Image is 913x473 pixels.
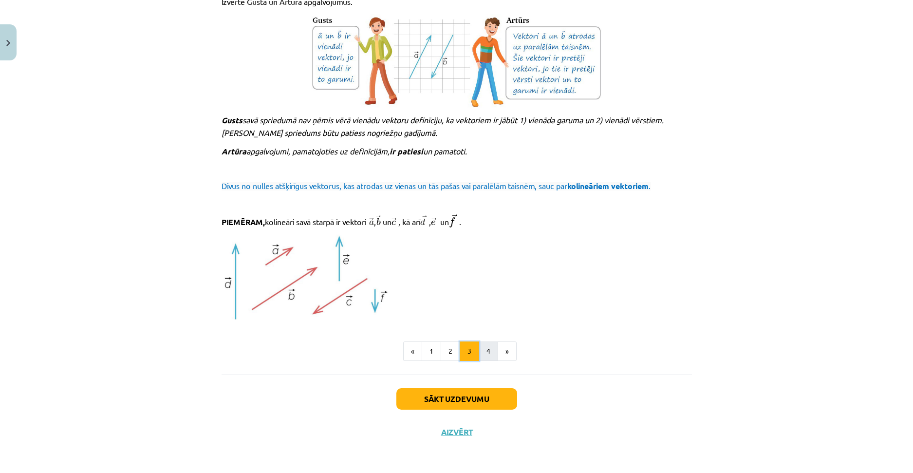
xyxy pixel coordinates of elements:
[391,221,396,226] span: c
[222,115,242,125] span: Gusts
[369,221,374,226] span: a
[498,341,517,361] button: »
[6,40,10,46] img: icon-close-lesson-0947bae3869378f0d4975bcd49f059093ad1ed9edebbc8119c70593378902aed.svg
[422,341,441,361] button: 1
[452,214,457,222] span: →
[567,181,649,191] span: kolineāriem vektoriem
[403,341,422,361] button: «
[246,146,467,156] span: apgalvojumi, pamatojoties uz definīcijām, un pamatoti.
[369,218,374,225] span: →
[449,217,455,228] span: f
[222,341,692,361] nav: Page navigation example
[222,181,567,190] span: Divus no nulles atšķirīgus vektorus, kas atrodas uz vienas un tās pašas vai paralēlām taisnēm, sa...
[431,221,435,226] span: e
[649,181,651,190] span: .
[420,218,425,226] span: d
[440,217,461,227] span: un .
[396,388,517,410] button: Sākt uzdevumu
[460,341,479,361] button: 3
[429,217,431,227] span: ,
[376,215,381,222] span: →
[222,115,664,137] span: savā spriedumā nav ņēmis vērā vienādu vektoru definīciju, ka vektoriem ir jābūt 1) vienāda garuma...
[383,217,391,227] span: un
[376,218,381,226] span: b
[438,427,475,437] button: Aizvērt
[222,217,265,227] span: PIEMĒRAM,
[390,146,423,156] b: ir patiesi
[222,146,246,156] span: Artūra
[441,341,460,361] button: 2
[374,217,376,227] span: ,
[398,217,420,227] span: , kā arī
[265,217,366,227] span: kolineāri savā starpā ir vektori
[422,215,427,222] span: →
[479,341,498,361] button: 4
[311,14,602,108] img: https://somalv.s3.eu-central-1.amazonaws.com/assets/c8038154e22f38972ec26aadbb61f3f8_MVG1_010.jpg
